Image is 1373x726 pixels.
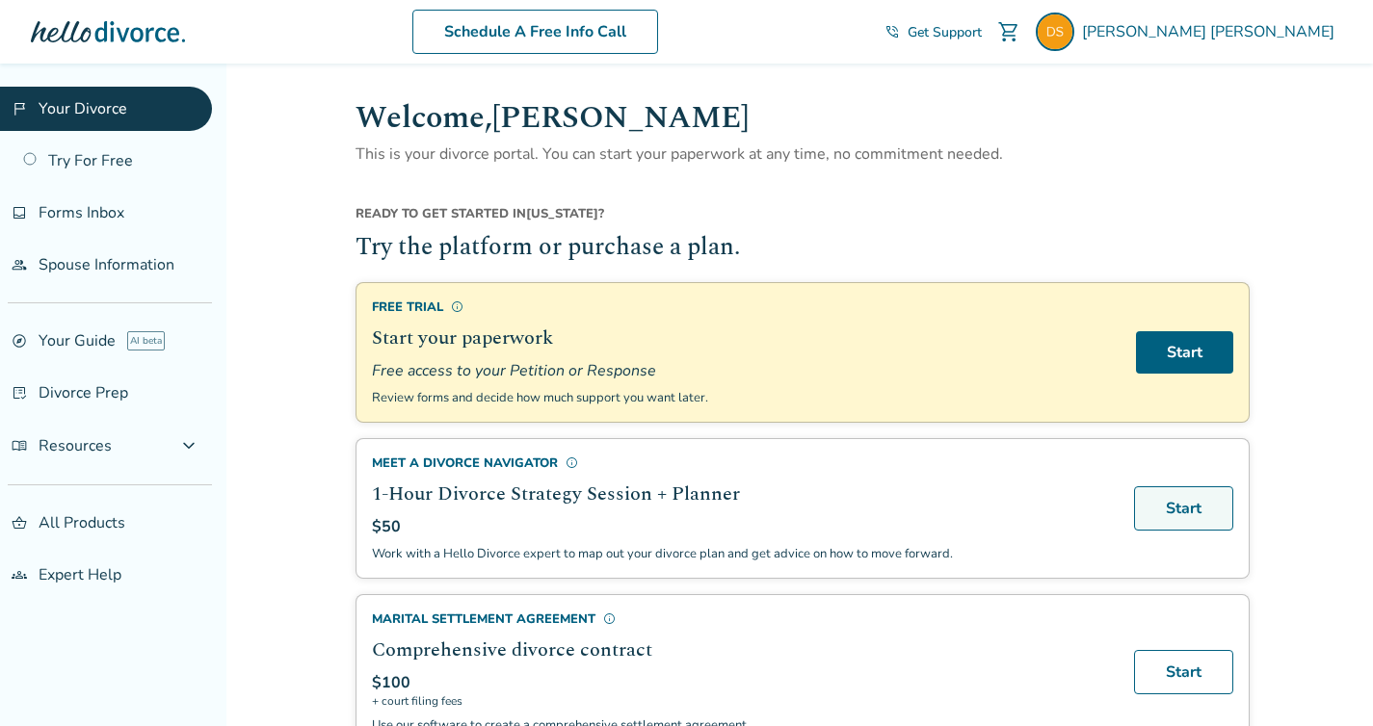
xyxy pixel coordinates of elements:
span: list_alt_check [12,385,27,401]
span: Forms Inbox [39,202,124,223]
p: Work with a Hello Divorce expert to map out your divorce plan and get advice on how to move forward. [372,545,1111,562]
span: AI beta [127,331,165,350]
div: Meet a divorce navigator [372,454,1111,472]
span: explore [12,333,27,349]
div: Free Trial [372,298,1113,316]
p: Review forms and decide how much support you want later. [372,389,1113,406]
img: dswezey2+portal1@gmail.com [1036,13,1074,51]
div: [US_STATE] ? [356,205,1250,230]
span: $50 [372,516,401,537]
span: people [12,257,27,272]
span: $100 [372,672,410,693]
span: menu_book [12,438,27,454]
p: This is your divorce portal. You can start your paperwork at any time, no commitment needed. [356,142,1250,167]
h2: 1-Hour Divorce Strategy Session + Planner [372,480,1111,508]
a: Start [1134,650,1233,694]
span: [PERSON_NAME] [PERSON_NAME] [1082,21,1342,42]
iframe: Chat Widget [1277,634,1373,726]
span: info [451,300,463,313]
a: Start [1136,331,1233,374]
h2: Start your paperwork [372,324,1113,352]
span: phone_in_talk [885,24,900,39]
span: Resources [12,435,112,456]
a: Start [1134,486,1233,531]
span: groups [12,567,27,583]
span: Free access to your Petition or Response [372,360,1113,381]
a: Schedule A Free Info Call [412,10,658,54]
span: inbox [12,205,27,220]
span: shopping_basket [12,515,27,531]
span: flag_2 [12,101,27,117]
span: expand_more [177,434,200,457]
span: info [603,612,616,625]
span: shopping_cart [997,20,1020,43]
span: Get Support [908,23,982,41]
span: info [566,456,578,469]
h1: Welcome, [PERSON_NAME] [356,94,1250,142]
h2: Comprehensive divorce contract [372,635,1111,664]
div: Marital Settlement Agreement [372,610,1111,628]
a: phone_in_talkGet Support [885,23,982,41]
span: Ready to get started in [356,205,526,222]
h2: Try the platform or purchase a plan. [356,230,1250,267]
span: + court filing fees [372,693,1111,709]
